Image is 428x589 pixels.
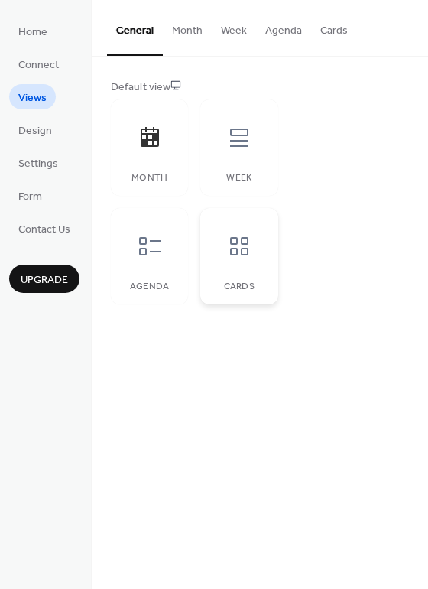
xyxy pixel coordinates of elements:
span: Home [18,24,47,41]
div: Default view [111,80,406,96]
a: Connect [9,51,68,76]
span: Connect [18,57,59,73]
span: Design [18,123,52,139]
button: Upgrade [9,265,79,293]
span: Views [18,90,47,106]
a: Home [9,18,57,44]
a: Form [9,183,51,208]
div: Month [126,173,173,184]
span: Contact Us [18,222,70,238]
a: Contact Us [9,216,79,241]
div: Agenda [126,281,173,292]
div: Cards [216,281,262,292]
a: Settings [9,150,67,175]
span: Upgrade [21,272,68,288]
span: Settings [18,156,58,172]
a: Views [9,84,56,109]
a: Design [9,117,61,142]
div: Week [216,173,262,184]
span: Form [18,189,42,205]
